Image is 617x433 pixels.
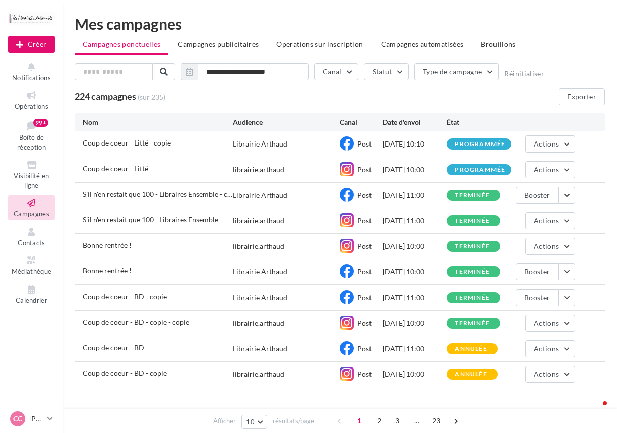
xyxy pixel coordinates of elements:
a: Contacts [8,224,55,249]
span: Campagnes publicitaires [178,40,259,48]
div: terminée [455,320,490,327]
span: Post [357,293,372,302]
div: Date d'envoi [383,117,447,127]
div: librairie.arthaud [233,216,284,226]
span: Coup de coeur - BD - copie - copie [83,318,189,326]
span: Post [357,165,372,174]
div: Librairie Arthaud [233,139,287,149]
div: terminée [455,295,490,301]
button: Actions [525,340,575,357]
span: Coup de coeur - BD [83,343,144,352]
button: Statut [364,63,409,80]
p: [PERSON_NAME] [29,414,43,424]
div: [DATE] 11:00 [383,344,447,354]
a: Calendrier [8,282,55,307]
div: Librairie Arthaud [233,190,287,200]
div: Audience [233,117,340,127]
div: Librairie Arthaud [233,293,287,303]
span: Coup de coeur - BD - copie [83,292,167,301]
span: Visibilité en ligne [14,172,49,189]
button: Actions [525,212,575,229]
div: terminée [455,192,490,199]
span: 23 [428,413,445,429]
button: Actions [525,366,575,383]
a: Opérations [8,88,55,112]
button: Créer [8,36,55,53]
button: Actions [525,161,575,178]
iframe: Intercom live chat [583,399,607,423]
span: Operations sur inscription [276,40,363,48]
button: Booster [516,289,558,306]
span: Coup de coeur - Litté - copie [83,138,171,147]
span: S'il n'en restait que 100 - Libraires Ensemble [83,215,218,224]
span: Post [357,370,372,378]
span: Actions [534,139,559,148]
span: 1 [351,413,367,429]
span: Actions [534,344,559,353]
button: Exporter [559,88,605,105]
button: Booster [516,187,558,204]
span: Coup de coeur - BD - copie [83,369,167,377]
div: Librairie Arthaud [233,344,287,354]
button: Type de campagne [414,63,499,80]
div: librairie.arthaud [233,318,284,328]
div: [DATE] 10:00 [383,241,447,251]
button: Actions [525,135,575,153]
span: Bonne rentrée ! [83,241,132,249]
span: Calendrier [16,297,47,305]
span: Actions [534,319,559,327]
div: programmée [455,167,505,173]
button: Notifications [8,59,55,84]
span: Notifications [12,74,51,82]
div: librairie.arthaud [233,165,284,175]
div: [DATE] 11:00 [383,293,447,303]
div: Nom [83,117,233,127]
span: (sur 235) [138,92,165,102]
span: Actions [534,242,559,250]
span: Brouillons [481,40,516,48]
span: Actions [534,216,559,225]
div: Mes campagnes [75,16,605,31]
span: Opérations [15,102,48,110]
div: librairie.arthaud [233,369,284,379]
div: 99+ [33,119,48,127]
span: résultats/page [273,416,314,426]
button: 10 [241,415,267,429]
span: Post [357,267,372,276]
div: Librairie Arthaud [233,267,287,277]
span: Médiathèque [12,267,52,275]
a: Visibilité en ligne [8,157,55,191]
span: Actions [534,165,559,174]
span: S'il n'en restait que 100 - Libraires Ensemble - copie [83,190,232,198]
span: CC [13,414,22,424]
span: 3 [389,413,405,429]
button: Canal [314,63,358,80]
span: Boîte de réception [17,133,46,151]
div: terminée [455,243,490,250]
div: terminée [455,218,490,224]
button: Actions [525,238,575,255]
span: Coup de coeur - Litté [83,164,148,173]
span: Post [357,139,372,148]
span: Actions [534,370,559,378]
a: CC [PERSON_NAME] [8,409,55,428]
span: Post [357,242,372,250]
div: [DATE] 11:00 [383,190,447,200]
div: [DATE] 10:10 [383,139,447,149]
span: 10 [246,418,255,426]
a: Médiathèque [8,253,55,277]
div: terminée [455,269,490,275]
span: ... [409,413,425,429]
div: [DATE] 10:00 [383,318,447,328]
button: Actions [525,315,575,332]
a: Campagnes [8,195,55,220]
button: Booster [516,263,558,280]
span: Contacts [18,239,45,247]
span: Post [357,319,372,327]
div: [DATE] 11:00 [383,216,447,226]
button: Réinitialiser [504,70,544,78]
span: Bonne rentrée ! [83,266,132,275]
div: [DATE] 10:00 [383,165,447,175]
div: librairie.arthaud [233,241,284,251]
span: Campagnes automatisées [381,40,464,48]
